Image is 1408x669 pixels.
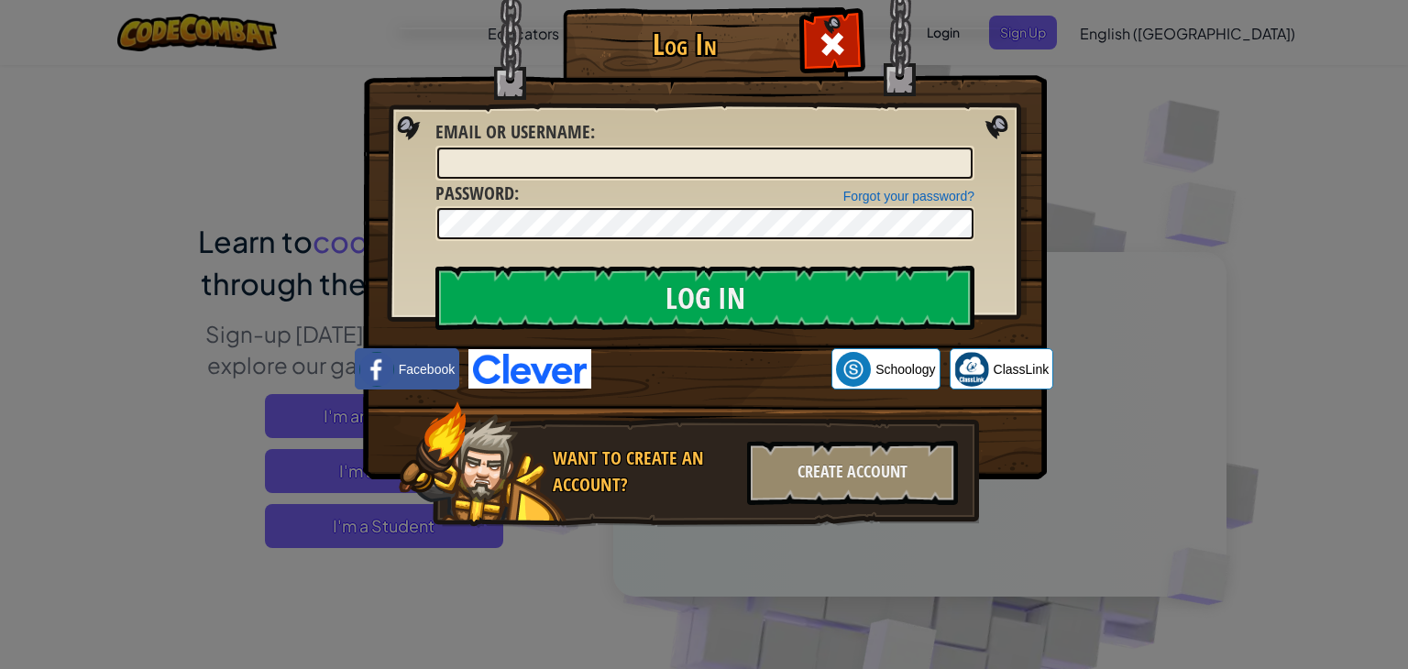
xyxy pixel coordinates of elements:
a: Forgot your password? [843,189,974,203]
label: : [435,181,519,207]
div: Want to create an account? [553,445,736,498]
iframe: Sign in with Google Button [591,349,831,389]
label: : [435,119,595,146]
span: Schoology [875,360,935,378]
span: Password [435,181,514,205]
img: schoology.png [836,352,871,387]
img: classlink-logo-small.png [954,352,989,387]
h1: Log In [567,28,801,60]
input: Log In [435,266,974,330]
span: ClassLink [994,360,1050,378]
img: facebook_small.png [359,352,394,387]
span: Facebook [399,360,455,378]
div: Create Account [747,441,958,505]
span: Email or Username [435,119,590,144]
img: clever-logo-blue.png [468,349,591,389]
